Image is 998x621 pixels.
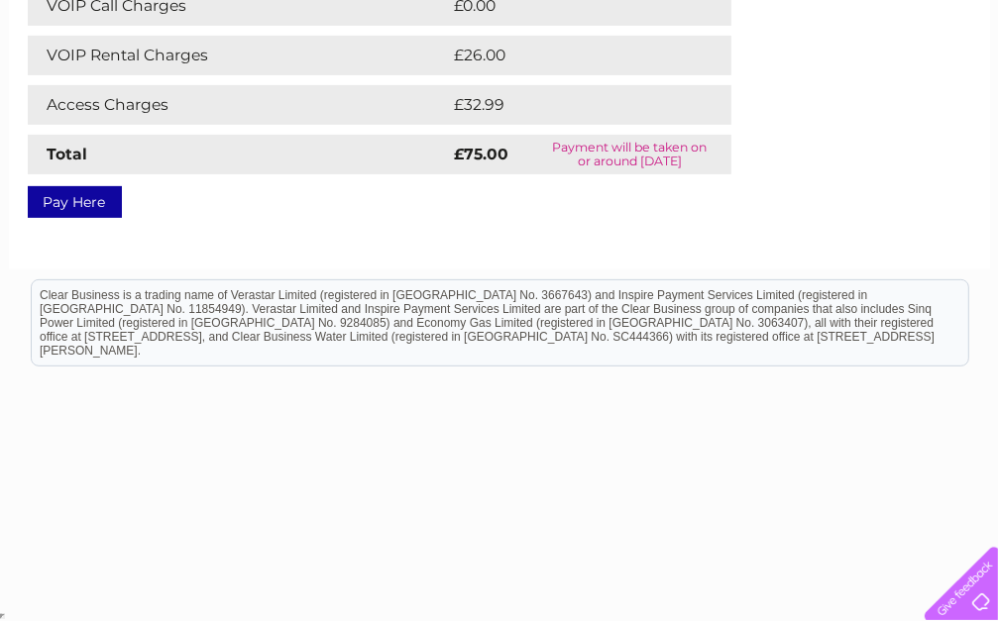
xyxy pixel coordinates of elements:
a: Energy [699,84,742,99]
a: Blog [826,84,854,99]
div: Clear Business is a trading name of Verastar Limited (registered in [GEOGRAPHIC_DATA] No. 3667643... [32,11,968,96]
a: Water [649,84,687,99]
img: logo.png [35,52,136,112]
a: 0333 014 3131 [624,10,761,35]
strong: Total [48,145,88,163]
td: Access Charges [28,85,450,125]
a: Pay Here [28,186,122,218]
a: Telecoms [754,84,814,99]
td: Payment will be taken on or around [DATE] [528,135,730,174]
a: Log out [933,84,979,99]
strong: £75.00 [455,145,509,163]
td: £32.99 [450,85,692,125]
a: Contact [866,84,915,99]
td: VOIP Rental Charges [28,36,450,75]
td: £26.00 [450,36,693,75]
